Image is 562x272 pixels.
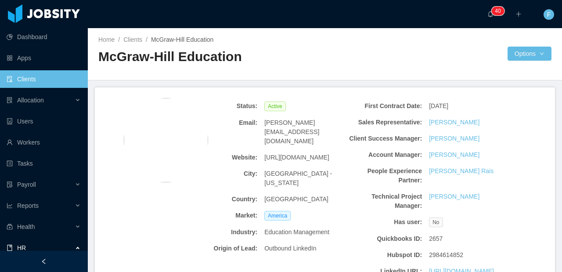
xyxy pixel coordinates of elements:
[182,211,258,220] b: Market:
[182,118,258,127] b: Email:
[347,234,422,243] b: Quickbooks ID:
[347,218,422,227] b: Has user:
[429,134,479,143] a: [PERSON_NAME]
[7,97,13,103] i: icon: solution
[182,195,258,204] b: Country:
[491,7,504,15] sup: 40
[17,97,44,104] span: Allocation
[508,47,551,61] button: Optionsicon: down
[347,102,422,111] b: First Contract Date:
[264,118,340,146] span: [PERSON_NAME][EMAIL_ADDRESS][DOMAIN_NAME]
[98,36,115,43] a: Home
[495,7,498,15] p: 4
[7,181,13,188] i: icon: file-protect
[264,244,316,253] span: Outbound LinkedIn
[182,228,258,237] b: Industry:
[429,118,479,127] a: [PERSON_NAME]
[347,134,422,143] b: Client Success Manager:
[98,48,325,66] h2: McGraw-Hill Education
[118,36,120,43] span: /
[7,224,13,230] i: icon: medicine-box
[7,112,81,130] a: icon: robotUsers
[124,98,208,182] img: 181577b0-6d6b-11eb-aaee-b55a5928e303_62ba30bc9c449-400w.png
[17,223,35,230] span: Health
[429,250,463,260] span: 2984614852
[429,167,494,176] a: [PERSON_NAME] Rais
[264,102,286,111] span: Active
[429,234,443,243] span: 2657
[17,202,39,209] span: Reports
[7,203,13,209] i: icon: line-chart
[264,153,329,162] span: [URL][DOMAIN_NAME]
[17,244,26,251] span: HR
[146,36,148,43] span: /
[182,102,258,111] b: Status:
[264,195,328,204] span: [GEOGRAPHIC_DATA]
[515,11,522,17] i: icon: plus
[182,153,258,162] b: Website:
[264,169,340,188] span: [GEOGRAPHIC_DATA] - [US_STATE]
[264,211,291,221] span: America
[547,9,551,20] span: F
[182,169,258,178] b: City:
[347,192,422,210] b: Technical Project Manager:
[264,228,329,237] span: Education Management
[487,11,494,17] i: icon: bell
[7,155,81,172] a: icon: profileTasks
[347,118,422,127] b: Sales Representative:
[347,167,422,185] b: People Experience Partner:
[347,150,422,160] b: Account Manager:
[7,70,81,88] a: icon: auditClients
[7,49,81,67] a: icon: appstoreApps
[182,244,258,253] b: Origin of Lead:
[17,181,36,188] span: Payroll
[151,36,213,43] span: McGraw-Hill Education
[7,28,81,46] a: icon: pie-chartDashboard
[498,7,501,15] p: 0
[429,150,479,160] a: [PERSON_NAME]
[347,250,422,260] b: Hubspot ID:
[7,134,81,151] a: icon: userWorkers
[429,192,479,201] a: [PERSON_NAME]
[7,245,13,251] i: icon: book
[425,98,508,114] div: [DATE]
[429,218,443,227] span: No
[123,36,142,43] a: Clients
